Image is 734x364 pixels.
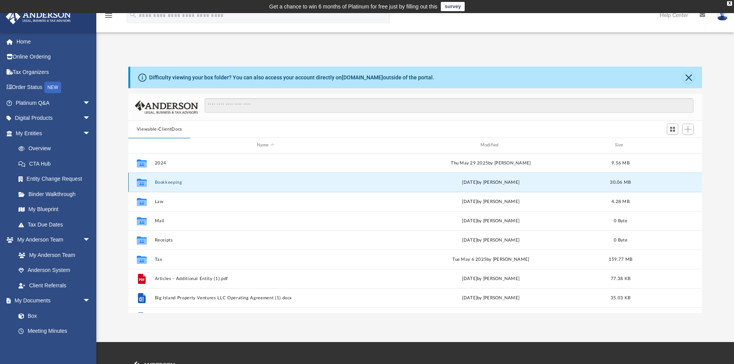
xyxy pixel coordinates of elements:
[639,142,693,149] div: id
[441,2,465,11] a: survey
[205,98,694,113] input: Search files and folders
[5,80,102,96] a: Order StatusNEW
[155,295,376,300] button: Big Island Property Ventures LLC Operating Agreement (1).docx
[11,202,98,217] a: My Blueprint
[155,218,376,223] button: Mail
[83,111,98,126] span: arrow_drop_down
[5,34,102,49] a: Home
[5,49,102,65] a: Online Ordering
[11,263,98,278] a: Anderson System
[155,161,376,166] button: 2024
[727,1,732,6] div: close
[154,142,376,149] div: Name
[380,275,602,282] div: [DATE] by [PERSON_NAME]
[129,10,137,19] i: search
[5,64,102,80] a: Tax Organizers
[83,232,98,248] span: arrow_drop_down
[462,180,477,184] span: [DATE]
[11,278,98,293] a: Client Referrals
[155,257,376,262] button: Tax
[11,308,94,324] a: Box
[104,15,113,20] a: menu
[11,186,102,202] a: Binder Walkthrough
[614,218,627,223] span: 0 Byte
[11,247,94,263] a: My Anderson Team
[380,237,602,243] div: [DATE] by [PERSON_NAME]
[128,153,702,313] div: grid
[83,126,98,141] span: arrow_drop_down
[11,324,98,339] a: Meeting Minutes
[5,126,102,141] a: My Entitiesarrow_drop_down
[380,256,602,263] div: Tue May 6 2025 by [PERSON_NAME]
[614,238,627,242] span: 0 Byte
[5,232,98,248] a: My Anderson Teamarrow_drop_down
[667,124,679,134] button: Switch to Grid View
[609,257,632,261] span: 159.77 MB
[380,159,602,166] div: Thu May 29 2025 by [PERSON_NAME]
[683,72,694,83] button: Close
[380,198,602,205] div: [DATE] by [PERSON_NAME]
[11,217,102,232] a: Tax Due Dates
[11,171,102,187] a: Entity Change Request
[5,95,102,111] a: Platinum Q&Aarrow_drop_down
[5,111,102,126] a: Digital Productsarrow_drop_down
[5,293,98,309] a: My Documentsarrow_drop_down
[3,9,73,24] img: Anderson Advisors Platinum Portal
[380,179,602,186] div: by [PERSON_NAME]
[11,156,102,171] a: CTA Hub
[155,238,376,243] button: Receipts
[44,82,61,93] div: NEW
[83,293,98,309] span: arrow_drop_down
[342,74,383,81] a: [DOMAIN_NAME]
[269,2,438,11] div: Get a chance to win 6 months of Platinum for free just by filling out this
[610,180,631,184] span: 30.06 MB
[717,10,728,21] img: User Pic
[11,141,102,156] a: Overview
[611,295,630,300] span: 35.03 KB
[605,142,636,149] div: Size
[380,217,602,224] div: [DATE] by [PERSON_NAME]
[155,180,376,185] button: Bookkeeping
[682,124,694,134] button: Add
[611,276,630,280] span: 77.38 KB
[132,142,151,149] div: id
[137,126,182,133] button: Viewable-ClientDocs
[380,142,601,149] div: Modified
[380,294,602,301] div: [DATE] by [PERSON_NAME]
[611,199,630,203] span: 4.28 MB
[155,276,376,281] button: Articles - Additional Entity (1).pdf
[149,74,434,82] div: Difficulty viewing your box folder? You can also access your account directly on outside of the p...
[83,95,98,111] span: arrow_drop_down
[104,11,113,20] i: menu
[155,199,376,204] button: Law
[611,161,630,165] span: 9.56 MB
